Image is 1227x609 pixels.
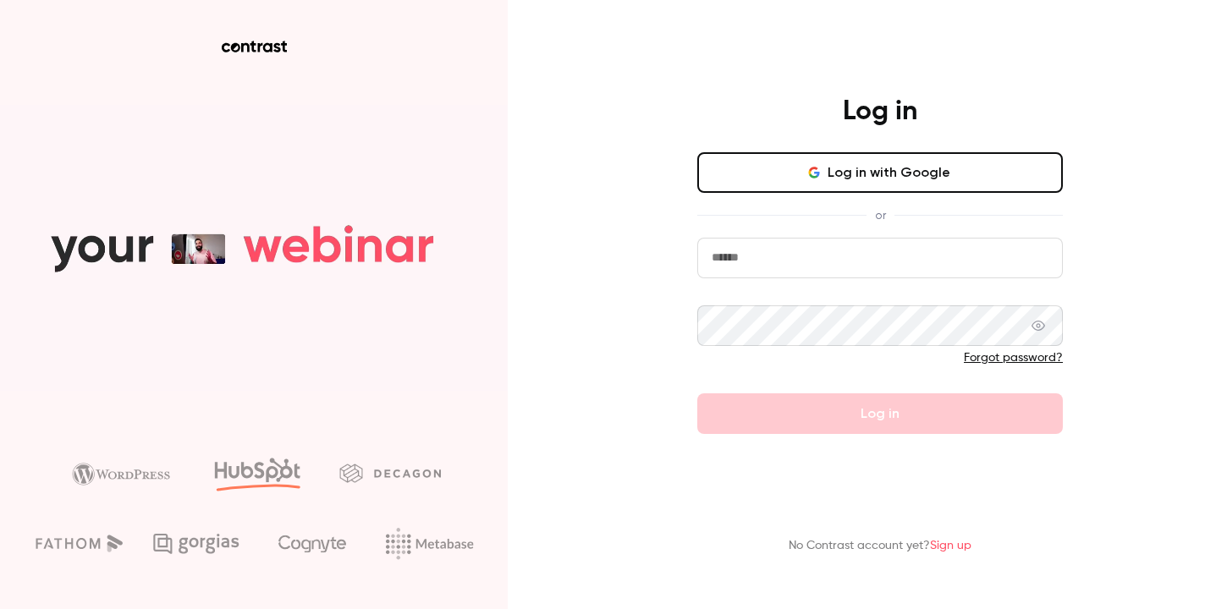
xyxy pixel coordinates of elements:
h4: Log in [843,95,917,129]
img: decagon [339,464,441,482]
a: Sign up [930,540,971,551]
p: No Contrast account yet? [789,537,971,555]
a: Forgot password? [964,352,1063,364]
span: or [867,206,894,224]
button: Log in with Google [697,152,1063,193]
